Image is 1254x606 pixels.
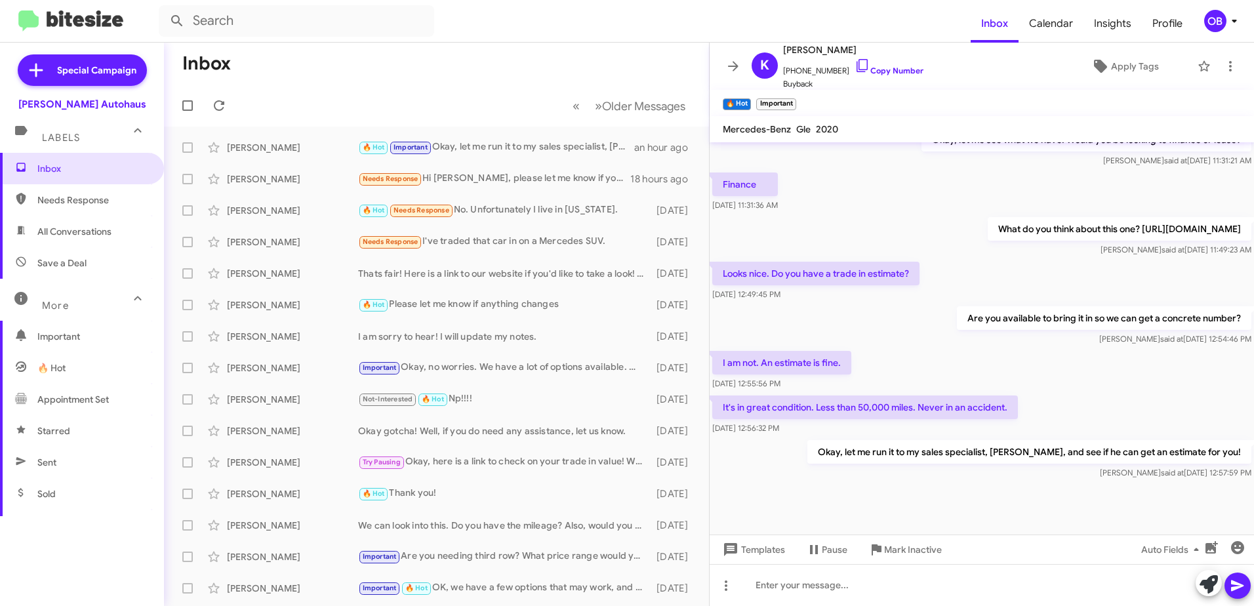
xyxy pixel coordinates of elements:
[358,392,651,407] div: Np!!!!
[358,234,651,249] div: I've traded that car in on a Mercedes SUV.
[358,580,651,596] div: OK, we have a few options that may work, and we can also get an appraisal on your Corvette. I not...
[227,424,358,437] div: [PERSON_NAME]
[363,584,397,592] span: Important
[42,132,80,144] span: Labels
[363,363,397,372] span: Important
[227,267,358,280] div: [PERSON_NAME]
[422,395,444,403] span: 🔥 Hot
[363,489,385,498] span: 🔥 Hot
[602,99,685,113] span: Older Messages
[855,66,923,75] a: Copy Number
[1141,538,1204,561] span: Auto Fields
[796,123,811,135] span: Gle
[227,487,358,500] div: [PERSON_NAME]
[783,42,923,58] span: [PERSON_NAME]
[358,549,651,564] div: Are you needing third row? What price range would you want to be in?
[1019,5,1083,43] a: Calendar
[712,200,778,210] span: [DATE] 11:31:36 AM
[587,92,693,119] button: Next
[756,98,796,110] small: Important
[822,538,847,561] span: Pause
[1131,538,1215,561] button: Auto Fields
[37,487,56,500] span: Sold
[720,538,785,561] span: Templates
[1193,10,1240,32] button: OB
[18,54,147,86] a: Special Campaign
[651,361,698,374] div: [DATE]
[358,519,651,532] div: We can look into this. Do you have the mileage? Also, would you be looking to sell or trade in?
[807,440,1251,464] p: Okay, let me run it to my sales specialist, [PERSON_NAME], and see if he can get an estimate for ...
[651,235,698,249] div: [DATE]
[37,361,66,374] span: 🔥 Hot
[363,206,385,214] span: 🔥 Hot
[37,225,111,238] span: All Conversations
[565,92,588,119] button: Previous
[1111,54,1159,78] span: Apply Tags
[1160,334,1183,344] span: said at
[634,141,698,154] div: an hour ago
[971,5,1019,43] a: Inbox
[651,487,698,500] div: [DATE]
[710,538,796,561] button: Templates
[630,172,698,186] div: 18 hours ago
[358,455,651,470] div: Okay, here is a link to check on your trade in value! We are typically pretty close to what they ...
[1103,155,1251,165] span: [PERSON_NAME] [DATE] 11:31:21 AM
[712,289,780,299] span: [DATE] 12:49:45 PM
[783,58,923,77] span: [PHONE_NUMBER]
[363,395,413,403] span: Not-Interested
[363,237,418,246] span: Needs Response
[1100,468,1251,477] span: [PERSON_NAME] [DATE] 12:57:59 PM
[988,217,1251,241] p: What do you think about this one? [URL][DOMAIN_NAME]
[884,538,942,561] span: Mark Inactive
[712,172,778,196] p: Finance
[227,519,358,532] div: [PERSON_NAME]
[363,458,401,466] span: Try Pausing
[358,203,651,218] div: No. Unfortunately I live in [US_STATE].
[712,262,920,285] p: Looks nice. Do you have a trade in estimate?
[1161,468,1184,477] span: said at
[651,267,698,280] div: [DATE]
[227,582,358,595] div: [PERSON_NAME]
[227,204,358,217] div: [PERSON_NAME]
[363,300,385,309] span: 🔥 Hot
[227,235,358,249] div: [PERSON_NAME]
[1101,245,1251,254] span: [PERSON_NAME] [DATE] 11:49:23 AM
[651,424,698,437] div: [DATE]
[37,456,56,469] span: Sent
[1083,5,1142,43] a: Insights
[363,174,418,183] span: Needs Response
[957,306,1251,330] p: Are you available to bring it in so we can get a concrete number?
[651,204,698,217] div: [DATE]
[358,171,630,186] div: Hi [PERSON_NAME], please let me know if you find car with the following features. 2024 to 25, gle...
[723,123,791,135] span: Mercedes-Benz
[18,98,146,111] div: [PERSON_NAME] Autohaus
[573,98,580,114] span: «
[37,256,87,270] span: Save a Deal
[227,550,358,563] div: [PERSON_NAME]
[760,55,769,76] span: K
[394,143,428,151] span: Important
[1142,5,1193,43] a: Profile
[1164,155,1187,165] span: said at
[405,584,428,592] span: 🔥 Hot
[358,330,651,343] div: I am sorry to hear! I will update my notes.
[227,330,358,343] div: [PERSON_NAME]
[712,395,1018,419] p: It's in great condition. Less than 50,000 miles. Never in an accident.
[358,140,634,155] div: Okay, let me run it to my sales specialist, [PERSON_NAME], and see if he can get an estimate for ...
[363,552,397,561] span: Important
[37,330,149,343] span: Important
[796,538,858,561] button: Pause
[57,64,136,77] span: Special Campaign
[358,267,651,280] div: Thats fair! Here is a link to our website if you'd like to take a look! [URL][DOMAIN_NAME]
[565,92,693,119] nav: Page navigation example
[37,193,149,207] span: Needs Response
[37,393,109,406] span: Appointment Set
[712,423,779,433] span: [DATE] 12:56:32 PM
[595,98,602,114] span: »
[394,206,449,214] span: Needs Response
[182,53,231,74] h1: Inbox
[1058,54,1191,78] button: Apply Tags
